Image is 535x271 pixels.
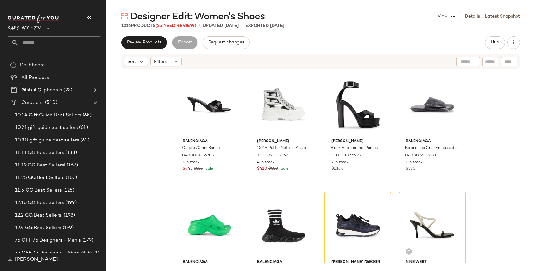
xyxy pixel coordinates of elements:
[15,112,81,119] span: 10.14 Gift Guide Best Sellers
[81,237,94,244] span: (179)
[65,162,78,169] span: (167)
[204,167,213,171] span: Sale
[485,36,505,49] button: Hub
[121,23,196,29] div: Products
[127,40,162,45] span: Review Products
[405,153,436,159] span: 0400019042371
[252,194,315,257] img: 0400024229136_BLACKWHITE
[61,224,74,232] span: (199)
[15,237,81,244] span: 75 OFF 75 Designers - Men's
[491,40,499,45] span: Hub
[331,153,361,159] span: 0400018272667
[257,153,288,159] span: 0400024037446
[121,23,131,28] span: 1316
[485,13,520,20] a: Latest Snapshot
[15,212,63,219] span: 12.2 GG Best Sellers!
[15,224,61,232] span: 12.9 GG Best Sellers
[130,11,265,23] span: Designer Edit: Women's Shoes
[121,36,167,49] button: Review Products
[8,14,61,23] img: cfy_white_logo.C9jOOHJF.svg
[257,139,310,144] span: [PERSON_NAME]
[437,14,448,19] span: View
[183,166,192,172] span: $445
[8,21,41,33] span: Saks OFF 5TH
[465,13,480,20] a: Details
[203,23,239,29] p: updated [DATE]
[63,212,75,219] span: (198)
[15,162,65,169] span: 11.19 GG Best Sellers!
[401,194,464,257] img: 0400022686871_BLACK
[405,146,458,151] span: Balenciaga Croc Embossed Slide Sandals In Black Patent Leather Slippers
[78,124,88,131] span: (61)
[434,12,460,21] button: View
[245,23,284,29] p: Exported [DATE]
[241,22,243,29] span: •
[268,166,278,172] span: $850
[331,259,384,265] span: [PERSON_NAME] [GEOGRAPHIC_DATA]
[194,166,203,172] span: $825
[326,194,389,257] img: 0400021942960_NAVY
[15,249,87,257] span: 75 OFF 75 Designers - Shop All
[331,146,378,151] span: Block Heel Leather Pumps
[331,160,349,166] span: 2 in stock
[15,187,62,194] span: 11.5 GG Best Sellers
[81,112,92,119] span: (65)
[257,166,267,172] span: $420
[154,59,167,65] span: Filters
[183,160,200,166] span: 1 in stock
[331,166,343,172] span: $1.16K
[87,249,99,257] span: (411)
[203,36,250,49] button: Request changes
[15,124,78,131] span: 10.21 gift guide best sellers
[406,160,423,166] span: 1 in stock
[257,146,309,151] span: 45MM Puffer Metallic Ankle Boots
[15,149,64,156] span: 11.11 GG Best Sellers
[21,87,62,94] span: Global Clipboards
[15,174,64,182] span: 11.25 GG Best Sellers
[10,62,16,68] img: svg%3e
[279,167,288,171] span: Sale
[178,194,241,257] img: 0400024229074_BRIGHTGREEN
[121,13,128,19] img: svg%3e
[64,199,77,207] span: (199)
[21,74,49,81] span: All Products
[20,62,45,69] span: Dashboard
[406,139,459,144] span: Balenciaga
[44,99,57,106] span: (510)
[15,199,64,207] span: 12.16 GG Best Sellers
[182,146,221,151] span: Cagole 70mm Sandal
[155,23,196,28] span: (35 Need Review)
[257,259,310,265] span: Balenciaga
[62,87,72,94] span: (25)
[401,73,464,136] img: 0400019042371
[257,160,275,166] span: 4 in stock
[199,22,200,29] span: •
[15,256,58,263] span: [PERSON_NAME]
[178,73,241,136] img: 0400018455705_BLACK
[326,73,389,136] img: 0400018272667
[127,59,136,65] span: Sort
[79,137,89,144] span: (61)
[406,166,415,172] span: $330
[8,257,13,262] img: svg%3e
[406,259,459,265] span: Nine West
[183,259,236,265] span: Balenciaga
[182,153,214,159] span: 0400018455705
[21,99,44,106] span: Curations
[15,137,79,144] span: 10.30 gift guide best sellers
[407,250,411,253] img: svg%3e
[64,174,77,182] span: (167)
[183,139,236,144] span: Balenciaga
[62,187,74,194] span: (125)
[331,139,384,144] span: [PERSON_NAME]
[252,73,315,136] img: 0400024037446_SILVER
[64,149,77,156] span: (138)
[208,40,244,45] span: Request changes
